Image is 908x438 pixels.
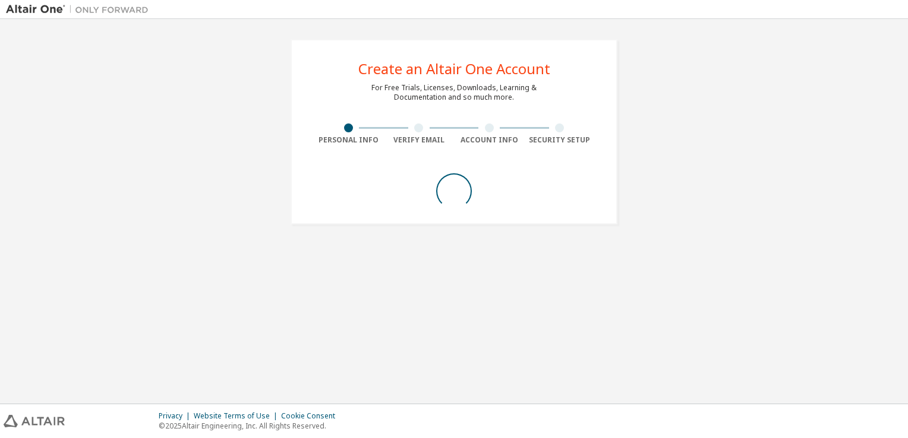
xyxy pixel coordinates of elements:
[358,62,550,76] div: Create an Altair One Account
[194,411,281,421] div: Website Terms of Use
[525,135,595,145] div: Security Setup
[313,135,384,145] div: Personal Info
[4,415,65,427] img: altair_logo.svg
[454,135,525,145] div: Account Info
[159,411,194,421] div: Privacy
[159,421,342,431] p: © 2025 Altair Engineering, Inc. All Rights Reserved.
[371,83,537,102] div: For Free Trials, Licenses, Downloads, Learning & Documentation and so much more.
[384,135,455,145] div: Verify Email
[6,4,155,15] img: Altair One
[281,411,342,421] div: Cookie Consent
